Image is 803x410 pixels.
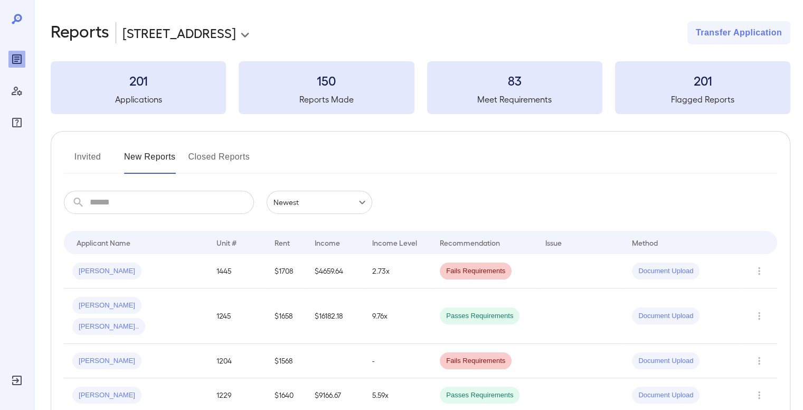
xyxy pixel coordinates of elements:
td: $4659.64 [306,254,364,288]
span: Passes Requirements [440,311,519,321]
div: Income [315,236,340,249]
span: Document Upload [632,390,700,400]
div: Issue [545,236,562,249]
td: $1708 [266,254,307,288]
div: Method [632,236,658,249]
td: 9.76x [364,288,431,344]
td: 1445 [208,254,266,288]
span: [PERSON_NAME] [72,390,141,400]
p: [STREET_ADDRESS] [122,24,236,41]
td: 2.73x [364,254,431,288]
span: Passes Requirements [440,390,519,400]
button: Invited [64,148,111,174]
span: Document Upload [632,311,700,321]
span: Fails Requirements [440,266,512,276]
div: Unit # [216,236,237,249]
span: [PERSON_NAME] [72,301,141,311]
td: 1204 [208,344,266,378]
button: Closed Reports [188,148,250,174]
button: Row Actions [751,352,768,369]
span: Fails Requirements [440,356,512,366]
h5: Applications [51,93,226,106]
span: Document Upload [632,266,700,276]
td: $1568 [266,344,307,378]
h5: Flagged Reports [615,93,790,106]
h3: 83 [427,72,602,89]
div: Reports [8,51,25,68]
button: Transfer Application [687,21,790,44]
div: Log Out [8,372,25,389]
summary: 201Applications150Reports Made83Meet Requirements201Flagged Reports [51,61,790,114]
div: Manage Users [8,82,25,99]
span: Document Upload [632,356,700,366]
div: Rent [275,236,291,249]
div: Newest [267,191,372,214]
button: Row Actions [751,263,768,279]
h5: Reports Made [239,93,414,106]
td: $16182.18 [306,288,364,344]
div: FAQ [8,114,25,131]
div: Applicant Name [77,236,130,249]
h3: 201 [615,72,790,89]
span: [PERSON_NAME] [72,266,141,276]
button: Row Actions [751,307,768,324]
td: 1245 [208,288,266,344]
h3: 150 [239,72,414,89]
button: New Reports [124,148,176,174]
button: Row Actions [751,387,768,404]
h5: Meet Requirements [427,93,602,106]
td: $1658 [266,288,307,344]
div: Recommendation [440,236,500,249]
h3: 201 [51,72,226,89]
span: [PERSON_NAME] [72,356,141,366]
div: Income Level [372,236,417,249]
h2: Reports [51,21,109,44]
td: - [364,344,431,378]
span: [PERSON_NAME].. [72,322,145,332]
